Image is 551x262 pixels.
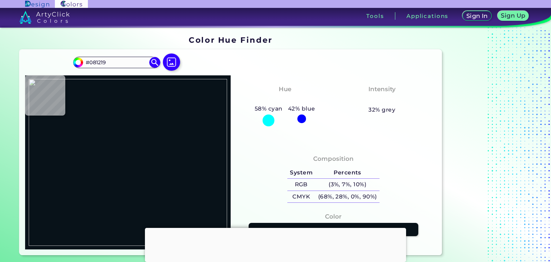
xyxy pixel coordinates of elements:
[279,84,291,94] h4: Hue
[287,167,315,179] h5: System
[25,1,49,8] img: ArtyClick Design logo
[163,53,180,71] img: icon picture
[19,11,70,24] img: logo_artyclick_colors_white.svg
[145,228,406,260] iframe: Advertisement
[498,11,528,21] a: Sign Up
[368,84,396,94] h4: Intensity
[445,33,534,258] iframe: Advertisement
[462,11,491,21] a: Sign In
[365,95,399,104] h3: Medium
[287,179,315,191] h5: RGB
[252,104,285,113] h5: 58% cyan
[315,179,380,191] h5: (3%, 7%, 10%)
[189,34,272,45] h1: Color Hue Finder
[366,13,384,19] h3: Tools
[501,13,526,18] h5: Sign Up
[315,167,380,179] h5: Percents
[287,191,315,203] h5: CMYK
[313,154,354,164] h4: Composition
[265,95,305,104] h3: Cyan-Blue
[325,211,342,222] h4: Color
[368,105,395,114] h5: 32% grey
[29,79,227,246] img: 09516b31-4db4-4494-8ef4-d4d2a87762f2
[149,57,160,68] img: icon search
[406,13,448,19] h3: Applications
[83,58,150,67] input: type color..
[466,13,488,19] h5: Sign In
[315,191,380,203] h5: (68%, 28%, 0%, 90%)
[285,104,318,113] h5: 42% blue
